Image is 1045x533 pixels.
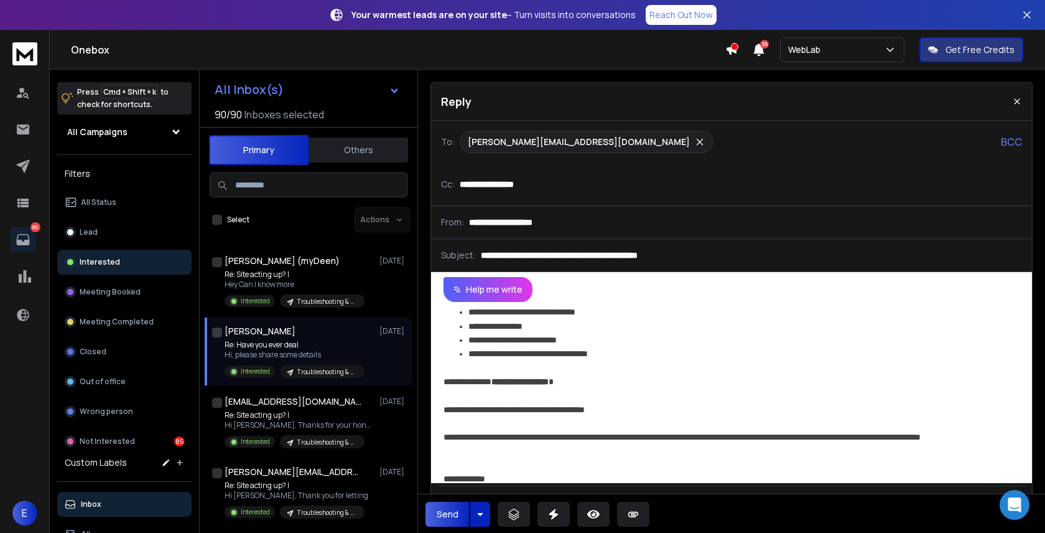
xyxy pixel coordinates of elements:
p: WebLab [788,44,825,56]
span: 90 / 90 [215,107,242,122]
button: All Inbox(s) [205,77,410,102]
p: Re: Site acting up? I [225,410,374,420]
button: Insert Link (⌘K) [634,489,657,514]
h1: All Inbox(s) [215,83,284,96]
p: Re: Site acting up? I [225,481,368,491]
button: Meeting Booked [57,280,192,304]
p: Subject: [441,249,476,262]
a: Reach Out Now [646,5,717,25]
h3: Inboxes selected [244,107,324,122]
p: Interested [80,257,120,267]
img: logo [12,42,37,65]
h3: Filters [57,165,192,182]
p: [DATE] [379,397,407,407]
div: Open Intercom Messenger [1000,490,1029,520]
p: Cc: [441,178,455,191]
button: Italic (⌘I) [553,489,577,514]
button: Not Interested85 [57,429,192,454]
button: More Text [605,489,629,514]
h1: [EMAIL_ADDRESS][DOMAIN_NAME] +1 [225,395,361,408]
button: AI Rephrase [435,489,522,514]
p: Meeting Booked [80,287,141,297]
h1: All Campaigns [67,126,128,138]
div: 85 [174,436,184,446]
p: Inbox [81,499,101,509]
strong: Your warmest leads are on your site [351,9,507,21]
button: Signature [712,489,736,514]
p: Interested [241,437,270,446]
h1: [PERSON_NAME] [225,325,295,337]
p: Interested [241,296,270,306]
label: Select [227,215,249,225]
button: Primary [209,135,309,165]
button: Help me write [444,277,532,302]
p: Reply [441,93,471,110]
p: Not Interested [80,436,135,446]
button: Code View [741,489,764,514]
button: Emoticons [686,489,710,514]
a: 85 [11,227,35,252]
button: All Campaigns [57,120,192,144]
button: Out of office [57,369,192,394]
button: Meeting Completed [57,309,192,334]
p: Wrong person [80,407,133,417]
p: – Turn visits into conversations [351,9,636,21]
p: [DATE] [379,467,407,477]
p: Closed [80,347,106,357]
p: Get Free Credits [945,44,1015,56]
p: Hi [PERSON_NAME], Thank you for letting [225,491,368,501]
p: Interested [241,507,270,517]
button: E [12,501,37,526]
p: BCC [1001,134,1022,149]
p: From: [441,216,464,229]
p: All Status [81,197,116,207]
button: Underline (⌘U) [579,489,603,514]
button: Lead [57,220,192,245]
p: [DATE] [379,256,407,266]
p: Troubleshooting & Bug Fixes | [DATE] [297,367,357,377]
p: Press to check for shortcuts. [77,86,169,111]
p: [PERSON_NAME][EMAIL_ADDRESS][DOMAIN_NAME] [468,136,690,148]
p: Troubleshooting & Bug Fixes | [DATE] [297,297,357,306]
p: Hi, please share some details [225,350,365,360]
p: Interested [241,367,270,376]
button: Inbox [57,492,192,517]
p: Troubleshooting & Bug Fixes | [DATE] [297,438,357,447]
button: Insert Image (⌘P) [660,489,684,514]
button: Wrong person [57,399,192,424]
button: All Status [57,190,192,215]
h1: Onebox [71,42,725,57]
p: Hi [PERSON_NAME], Thanks for your honesty, [225,420,374,430]
p: Troubleshooting & Bug Fixes | [DATE] [297,508,357,517]
p: Hey Can I know more [225,280,365,290]
button: Bold (⌘B) [527,489,550,514]
h1: [PERSON_NAME] (myDeen) [225,255,340,267]
p: 85 [30,222,40,232]
h1: [PERSON_NAME][EMAIL_ADDRESS][DOMAIN_NAME] [225,466,361,478]
p: Re: Site acting up? I [225,270,365,280]
p: Reach Out Now [649,9,713,21]
p: Re: Have you ever deal [225,340,365,350]
h3: Custom Labels [65,456,127,469]
button: Others [309,136,408,164]
p: [DATE] [379,326,407,336]
button: Closed [57,339,192,364]
p: Out of office [80,377,126,387]
p: Meeting Completed [80,317,154,327]
p: Lead [80,227,98,237]
button: Get Free Credits [919,37,1023,62]
span: 36 [760,40,769,49]
button: Send [425,502,469,527]
button: Interested [57,250,192,275]
p: To: [441,136,455,148]
span: Cmd + Shift + k [101,85,158,99]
